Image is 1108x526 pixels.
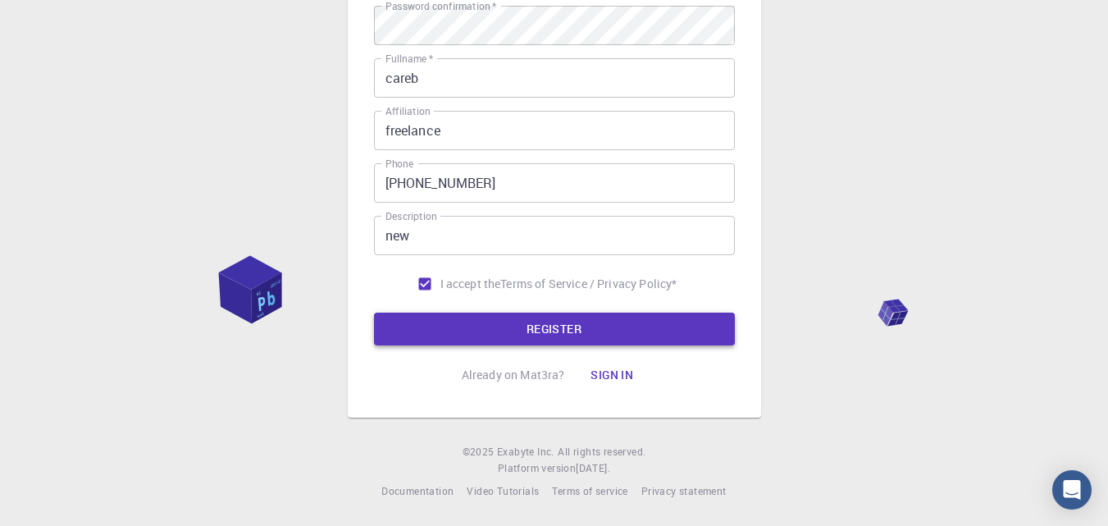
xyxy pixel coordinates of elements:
div: Open Intercom Messenger [1052,470,1092,510]
label: Fullname [385,52,433,66]
a: Exabyte Inc. [497,444,554,460]
label: Phone [385,157,413,171]
span: Platform version [498,460,576,477]
a: Video Tutorials [467,483,539,500]
span: Exabyte Inc. [497,445,554,458]
span: © 2025 [463,444,497,460]
a: Privacy statement [641,483,727,500]
a: Documentation [381,483,454,500]
span: All rights reserved. [558,444,645,460]
button: Sign in [577,359,646,391]
span: Terms of service [552,484,627,497]
a: Terms of Service / Privacy Policy* [500,276,677,292]
p: Already on Mat3ra? [462,367,565,383]
span: Privacy statement [641,484,727,497]
span: Video Tutorials [467,484,539,497]
label: Affiliation [385,104,430,118]
p: Terms of Service / Privacy Policy * [500,276,677,292]
a: [DATE]. [576,460,610,477]
span: Documentation [381,484,454,497]
a: Terms of service [552,483,627,500]
button: REGISTER [374,313,735,345]
span: I accept the [440,276,501,292]
span: [DATE] . [576,461,610,474]
label: Description [385,209,437,223]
